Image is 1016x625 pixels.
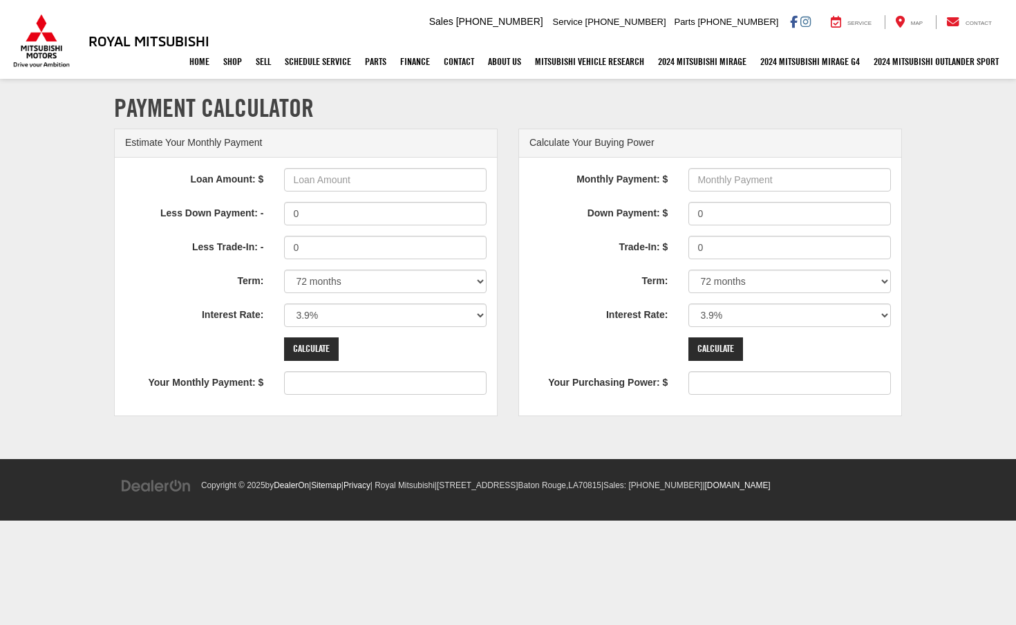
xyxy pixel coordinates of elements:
label: Loan Amount: $ [115,168,274,187]
a: 2024 Mitsubishi Mirage [651,44,753,79]
span: | Royal Mitsubishi [370,481,435,490]
input: Down Payment [688,202,891,225]
a: Instagram: Click to visit our Instagram page [800,16,811,27]
a: Facebook: Click to visit our Facebook page [790,16,798,27]
span: | [309,481,341,490]
span: | [702,481,770,490]
span: by [265,481,309,490]
a: Sell [249,44,278,79]
label: Term: [115,270,274,288]
span: Service [847,20,872,26]
label: Your Monthly Payment: $ [115,371,274,390]
a: Parts: Opens in a new tab [358,44,393,79]
label: Less Down Payment: - [115,202,274,221]
span: | [601,481,703,490]
a: Service [820,15,882,29]
span: Copyright © 2025 [201,481,265,490]
span: Map [911,20,923,26]
img: DealerOn [121,478,191,494]
label: Interest Rate: [115,304,274,322]
a: 2024 Mitsubishi Mirage G4 [753,44,867,79]
a: Schedule Service: Opens in a new tab [278,44,358,79]
span: [PHONE_NUMBER] [697,17,778,27]
span: Contact [966,20,992,26]
input: Monthly Payment [688,168,891,192]
div: Estimate Your Monthly Payment [115,129,497,158]
a: Mitsubishi Vehicle Research [528,44,651,79]
a: Map [885,15,933,29]
a: Contact [437,44,481,79]
label: Down Payment: $ [519,202,678,221]
span: Baton Rouge, [518,481,569,490]
a: Contact [936,15,1002,29]
a: [DOMAIN_NAME] [705,481,771,490]
a: DealerOn Home Page [274,481,309,490]
a: Privacy [344,481,370,490]
a: DealerOn [121,479,191,490]
input: Calculate [284,337,339,361]
span: LA [568,481,578,490]
a: Finance [393,44,437,79]
span: [PHONE_NUMBER] [585,17,666,27]
label: Your Purchasing Power: $ [519,371,678,390]
label: Trade-In: $ [519,236,678,254]
span: [PHONE_NUMBER] [456,16,543,27]
span: | [435,481,601,490]
input: Calculate [688,337,743,361]
span: Parts [674,17,695,27]
label: Monthly Payment: $ [519,168,678,187]
a: 2024 Mitsubishi Outlander SPORT [867,44,1006,79]
span: 70815 [578,481,601,490]
span: Service [553,17,583,27]
div: Calculate Your Buying Power [519,129,901,158]
span: | [341,481,370,490]
a: Shop [216,44,249,79]
label: Term: [519,270,678,288]
label: Less Trade-In: - [115,236,274,254]
span: [PHONE_NUMBER] [628,481,702,490]
span: Sales: [603,481,626,490]
h1: Payment Calculator [114,94,902,122]
span: Sales [429,16,453,27]
span: [STREET_ADDRESS] [437,481,518,490]
img: Mitsubishi [10,14,73,68]
input: Loan Amount [284,168,487,192]
h3: Royal Mitsubishi [88,33,209,48]
a: Home [182,44,216,79]
a: About Us [481,44,528,79]
label: Interest Rate: [519,304,678,322]
a: Sitemap [311,481,341,490]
